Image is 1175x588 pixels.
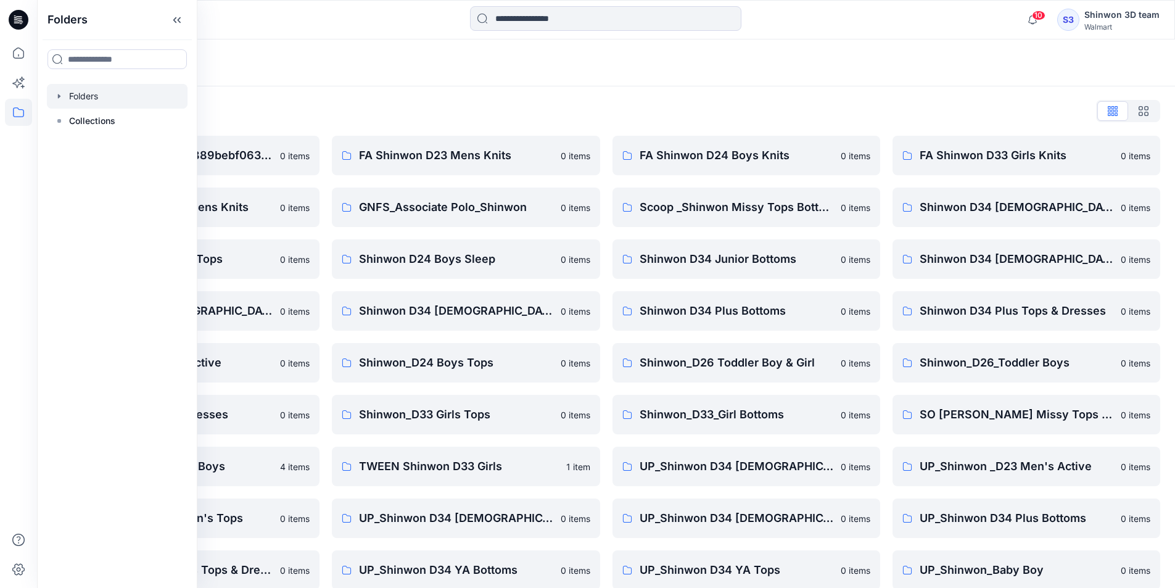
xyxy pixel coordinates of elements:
[1121,357,1150,370] p: 0 items
[893,447,1160,486] a: UP_Shinwon _D23 Men's Active0 items
[841,201,870,214] p: 0 items
[561,408,590,421] p: 0 items
[280,460,310,473] p: 4 items
[332,188,600,227] a: GNFS_Associate Polo_Shinwon0 items
[280,512,310,525] p: 0 items
[893,499,1160,538] a: UP_Shinwon D34 Plus Bottoms0 items
[920,251,1113,268] p: Shinwon D34 [DEMOGRAPHIC_DATA] Active
[280,201,310,214] p: 0 items
[612,499,880,538] a: UP_Shinwon D34 [DEMOGRAPHIC_DATA] Dresses0 items
[359,147,553,164] p: FA Shinwon D23 Mens Knits
[841,149,870,162] p: 0 items
[920,354,1113,371] p: Shinwon_D26_Toddler Boys
[566,460,590,473] p: 1 item
[640,561,833,579] p: UP_Shinwon D34 YA Tops
[920,510,1113,527] p: UP_Shinwon D34 Plus Bottoms
[1032,10,1045,20] span: 10
[280,564,310,577] p: 0 items
[893,343,1160,383] a: Shinwon_D26_Toddler Boys0 items
[640,147,833,164] p: FA Shinwon D24 Boys Knits
[1121,253,1150,266] p: 0 items
[640,354,833,371] p: Shinwon_D26 Toddler Boy & Girl
[640,406,833,423] p: Shinwon_D33_Girl Bottoms
[359,510,553,527] p: UP_Shinwon D34 [DEMOGRAPHIC_DATA] Bottoms
[280,357,310,370] p: 0 items
[893,188,1160,227] a: Shinwon D34 [DEMOGRAPHIC_DATA] Knit Tops0 items
[841,357,870,370] p: 0 items
[640,458,833,475] p: UP_Shinwon D34 [DEMOGRAPHIC_DATA] Knit Tops
[332,291,600,331] a: Shinwon D34 [DEMOGRAPHIC_DATA] Dresses0 items
[280,253,310,266] p: 0 items
[841,305,870,318] p: 0 items
[640,510,833,527] p: UP_Shinwon D34 [DEMOGRAPHIC_DATA] Dresses
[920,406,1113,423] p: SO [PERSON_NAME] Missy Tops Bottom Dress
[561,357,590,370] p: 0 items
[332,447,600,486] a: TWEEN Shinwon D33 Girls1 item
[841,408,870,421] p: 0 items
[359,354,553,371] p: Shinwon_D24 Boys Tops
[920,147,1113,164] p: FA Shinwon D33 Girls Knits
[332,499,600,538] a: UP_Shinwon D34 [DEMOGRAPHIC_DATA] Bottoms0 items
[1121,512,1150,525] p: 0 items
[1084,7,1160,22] div: Shinwon 3D team
[280,408,310,421] p: 0 items
[561,149,590,162] p: 0 items
[612,239,880,279] a: Shinwon D34 Junior Bottoms0 items
[612,136,880,175] a: FA Shinwon D24 Boys Knits0 items
[359,561,553,579] p: UP_Shinwon D34 YA Bottoms
[640,199,833,216] p: Scoop _Shinwon Missy Tops Bottoms Dress
[280,149,310,162] p: 0 items
[359,406,553,423] p: Shinwon_D33 Girls Tops
[332,239,600,279] a: Shinwon D24 Boys Sleep0 items
[841,460,870,473] p: 0 items
[841,512,870,525] p: 0 items
[920,561,1113,579] p: UP_Shinwon_Baby Boy
[561,512,590,525] p: 0 items
[612,395,880,434] a: Shinwon_D33_Girl Bottoms0 items
[332,343,600,383] a: Shinwon_D24 Boys Tops0 items
[612,343,880,383] a: Shinwon_D26 Toddler Boy & Girl0 items
[561,253,590,266] p: 0 items
[920,199,1113,216] p: Shinwon D34 [DEMOGRAPHIC_DATA] Knit Tops
[1121,564,1150,577] p: 0 items
[561,201,590,214] p: 0 items
[920,458,1113,475] p: UP_Shinwon _D23 Men's Active
[1121,305,1150,318] p: 0 items
[561,564,590,577] p: 0 items
[332,395,600,434] a: Shinwon_D33 Girls Tops0 items
[612,291,880,331] a: Shinwon D34 Plus Bottoms0 items
[640,302,833,320] p: Shinwon D34 Plus Bottoms
[920,302,1113,320] p: Shinwon D34 Plus Tops & Dresses
[893,239,1160,279] a: Shinwon D34 [DEMOGRAPHIC_DATA] Active0 items
[841,253,870,266] p: 0 items
[893,395,1160,434] a: SO [PERSON_NAME] Missy Tops Bottom Dress0 items
[612,447,880,486] a: UP_Shinwon D34 [DEMOGRAPHIC_DATA] Knit Tops0 items
[841,564,870,577] p: 0 items
[893,291,1160,331] a: Shinwon D34 Plus Tops & Dresses0 items
[1121,408,1150,421] p: 0 items
[612,188,880,227] a: Scoop _Shinwon Missy Tops Bottoms Dress0 items
[359,199,553,216] p: GNFS_Associate Polo_Shinwon
[359,458,558,475] p: TWEEN Shinwon D33 Girls
[359,302,553,320] p: Shinwon D34 [DEMOGRAPHIC_DATA] Dresses
[280,305,310,318] p: 0 items
[640,251,833,268] p: Shinwon D34 Junior Bottoms
[359,251,553,268] p: Shinwon D24 Boys Sleep
[1121,201,1150,214] p: 0 items
[1084,22,1160,31] div: Walmart
[1121,149,1150,162] p: 0 items
[893,136,1160,175] a: FA Shinwon D33 Girls Knits0 items
[1121,460,1150,473] p: 0 items
[69,114,115,128] p: Collections
[1057,9,1079,31] div: S3
[332,136,600,175] a: FA Shinwon D23 Mens Knits0 items
[561,305,590,318] p: 0 items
